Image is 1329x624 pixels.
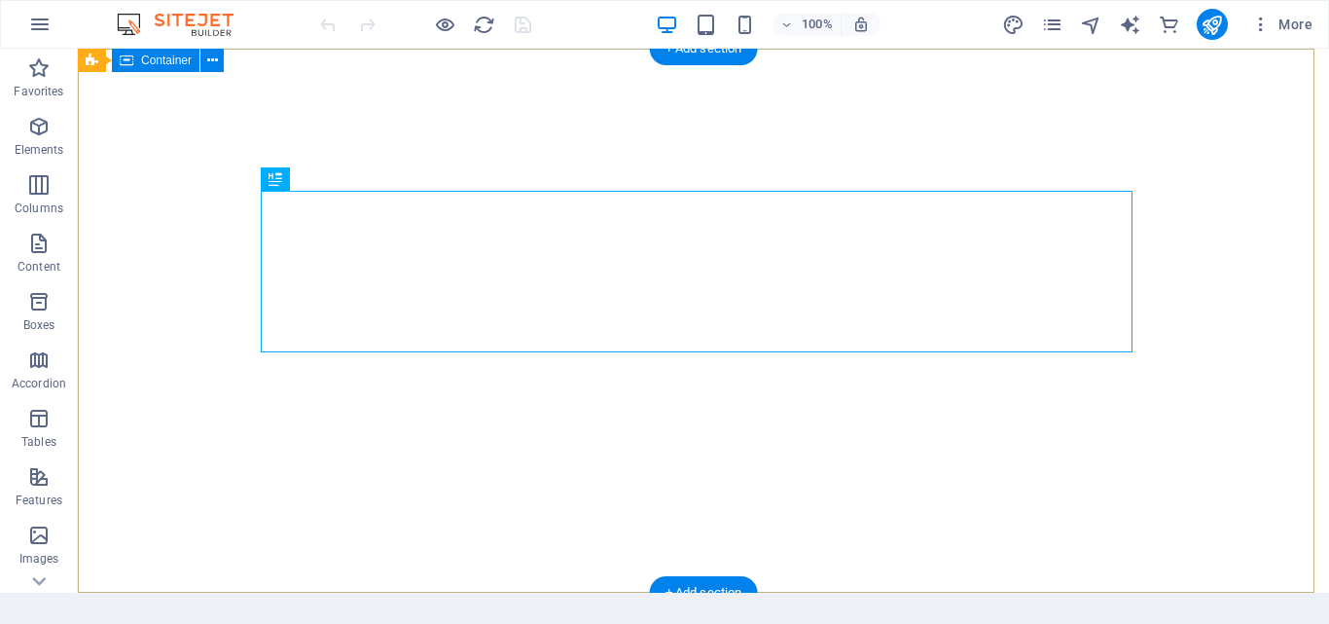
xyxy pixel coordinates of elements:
[141,55,192,66] span: Container
[472,13,495,36] button: reload
[1002,13,1025,36] button: design
[18,259,60,275] p: Content
[19,551,59,567] p: Images
[12,376,66,391] p: Accordion
[1002,14,1024,36] i: Design (Ctrl+Alt+Y)
[1158,14,1180,36] i: Commerce
[1243,9,1320,40] button: More
[650,32,758,65] div: + Add section
[1201,14,1223,36] i: Publish
[852,16,870,33] i: On resize automatically adjust zoom level to fit chosen device.
[1251,15,1312,34] span: More
[1197,9,1228,40] button: publish
[1080,13,1103,36] button: navigator
[1041,14,1063,36] i: Pages (Ctrl+Alt+S)
[23,317,55,333] p: Boxes
[15,142,64,158] p: Elements
[1080,14,1102,36] i: Navigator
[1119,13,1142,36] button: text_generator
[650,576,758,609] div: + Add section
[433,13,456,36] button: Click here to leave preview mode and continue editing
[473,14,495,36] i: Reload page
[14,84,63,99] p: Favorites
[1119,14,1141,36] i: AI Writer
[1041,13,1064,36] button: pages
[772,13,842,36] button: 100%
[112,13,258,36] img: Editor Logo
[802,13,833,36] h6: 100%
[16,493,62,508] p: Features
[1158,13,1181,36] button: commerce
[15,201,63,216] p: Columns
[21,434,56,450] p: Tables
